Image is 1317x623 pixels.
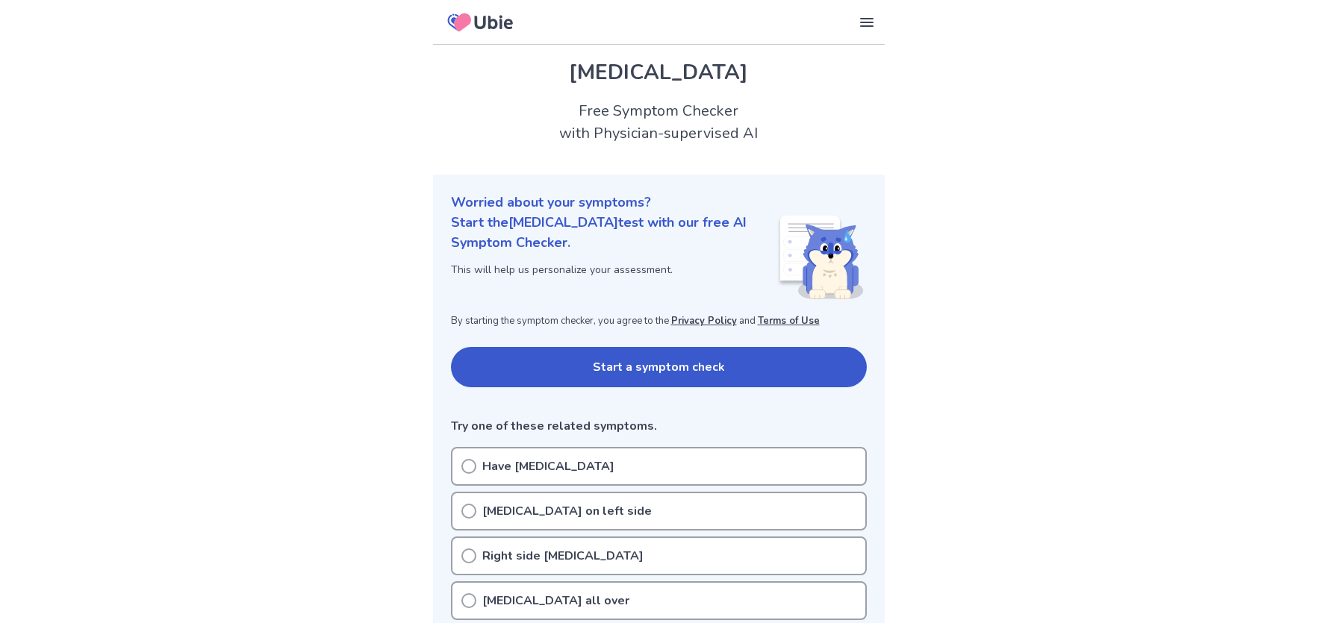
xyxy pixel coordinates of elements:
p: This will help us personalize your assessment. [451,262,777,278]
p: [MEDICAL_DATA] on left side [482,502,652,520]
p: Start the [MEDICAL_DATA] test with our free AI Symptom Checker. [451,213,777,253]
h2: Free Symptom Checker with Physician-supervised AI [433,100,885,145]
h1: [MEDICAL_DATA] [451,57,867,88]
p: Right side [MEDICAL_DATA] [482,547,644,565]
p: By starting the symptom checker, you agree to the and [451,314,867,329]
p: Try one of these related symptoms. [451,417,867,435]
a: Privacy Policy [671,314,737,328]
p: [MEDICAL_DATA] all over [482,592,629,610]
img: Shiba [777,216,864,299]
button: Start a symptom check [451,347,867,387]
p: Have [MEDICAL_DATA] [482,457,614,475]
p: Worried about your symptoms? [451,192,867,213]
a: Terms of Use [758,314,820,328]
